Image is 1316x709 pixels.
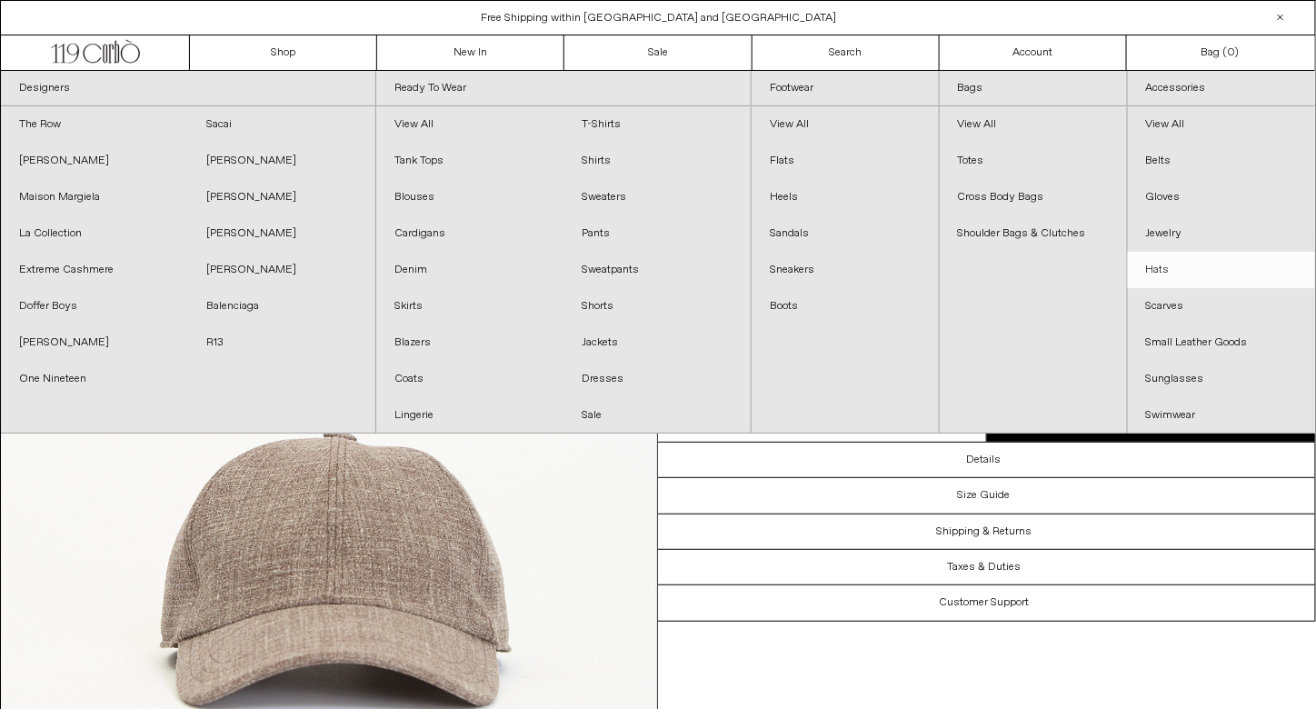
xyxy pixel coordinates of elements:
[563,179,751,215] a: Sweaters
[1128,252,1315,288] a: Hats
[376,252,563,288] a: Denim
[940,106,1127,143] a: View All
[1,361,188,397] a: One Nineteen
[1,252,188,288] a: Extreme Cashmere
[1,325,188,361] a: [PERSON_NAME]
[563,252,751,288] a: Sweatpants
[1,71,375,106] a: Designers
[1,143,188,179] a: [PERSON_NAME]
[1128,361,1315,397] a: Sunglasses
[1128,179,1315,215] a: Gloves
[376,361,563,397] a: Coats
[752,288,939,325] a: Boots
[377,35,564,70] a: New In
[1128,143,1315,179] a: Belts
[188,252,375,288] a: [PERSON_NAME]
[190,35,377,70] a: Shop
[1,215,188,252] a: La Collection
[1,106,188,143] a: The Row
[563,361,751,397] a: Dresses
[753,35,940,70] a: Search
[1128,325,1315,361] a: Small Leather Goods
[563,106,751,143] a: T-Shirts
[967,454,1002,466] h3: Details
[940,35,1127,70] a: Account
[1128,288,1315,325] a: Scarves
[376,106,563,143] a: View All
[376,179,563,215] a: Blouses
[1128,71,1315,106] a: Accessories
[1,179,188,215] a: Maison Margiela
[1228,45,1235,60] span: 0
[563,397,751,434] a: Sale
[376,143,563,179] a: Tank Tops
[958,489,1011,502] h3: Size Guide
[188,106,375,143] a: Sacai
[752,106,939,143] a: View All
[188,179,375,215] a: [PERSON_NAME]
[376,288,563,325] a: Skirts
[563,288,751,325] a: Shorts
[752,71,939,106] a: Footwear
[939,596,1029,609] h3: Customer Support
[940,71,1127,106] a: Bags
[752,215,939,252] a: Sandals
[188,143,375,179] a: [PERSON_NAME]
[752,252,939,288] a: Sneakers
[936,525,1032,538] h3: Shipping & Returns
[564,35,752,70] a: Sale
[1,288,188,325] a: Doffer Boys
[947,561,1021,574] h3: Taxes & Duties
[1127,35,1314,70] a: Bag ()
[563,143,751,179] a: Shirts
[752,143,939,179] a: Flats
[1228,45,1240,61] span: )
[188,215,375,252] a: [PERSON_NAME]
[376,71,751,106] a: Ready To Wear
[376,215,563,252] a: Cardigans
[188,288,375,325] a: Balenciaga
[1128,215,1315,252] a: Jewelry
[1128,106,1315,143] a: View All
[940,179,1127,215] a: Cross Body Bags
[376,397,563,434] a: Lingerie
[563,325,751,361] a: Jackets
[188,325,375,361] a: R13
[940,143,1127,179] a: Totes
[940,215,1127,252] a: Shoulder Bags & Clutches
[563,215,751,252] a: Pants
[376,325,563,361] a: Blazers
[482,11,837,25] a: Free Shipping within [GEOGRAPHIC_DATA] and [GEOGRAPHIC_DATA]
[1128,397,1315,434] a: Swimwear
[752,179,939,215] a: Heels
